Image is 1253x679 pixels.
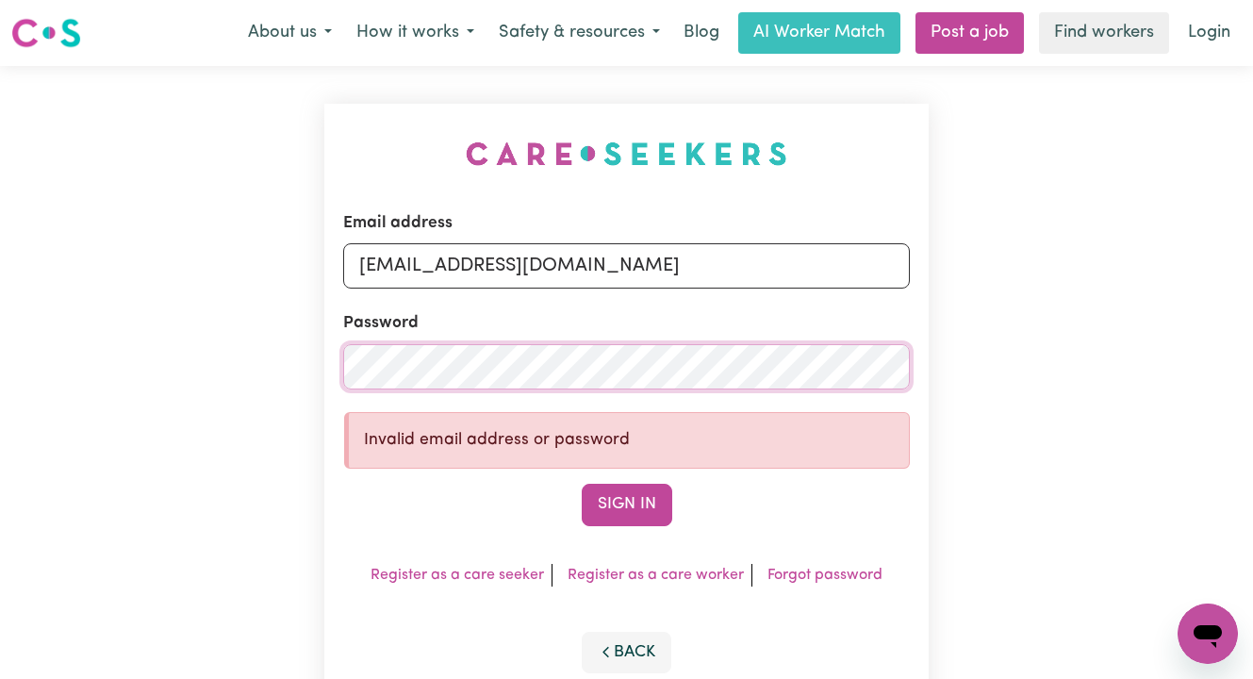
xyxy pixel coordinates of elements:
[568,568,744,583] a: Register as a care worker
[1178,604,1238,664] iframe: Button to launch messaging window
[1177,12,1242,54] a: Login
[582,484,672,525] button: Sign In
[915,12,1024,54] a: Post a job
[738,12,900,54] a: AI Worker Match
[343,211,453,236] label: Email address
[486,13,672,53] button: Safety & resources
[343,243,910,289] input: Email address
[767,568,882,583] a: Forgot password
[11,11,81,55] a: Careseekers logo
[1039,12,1169,54] a: Find workers
[371,568,544,583] a: Register as a care seeker
[582,632,672,673] button: Back
[672,12,731,54] a: Blog
[11,16,81,50] img: Careseekers logo
[236,13,344,53] button: About us
[343,311,419,336] label: Password
[344,13,486,53] button: How it works
[364,428,894,453] p: Invalid email address or password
